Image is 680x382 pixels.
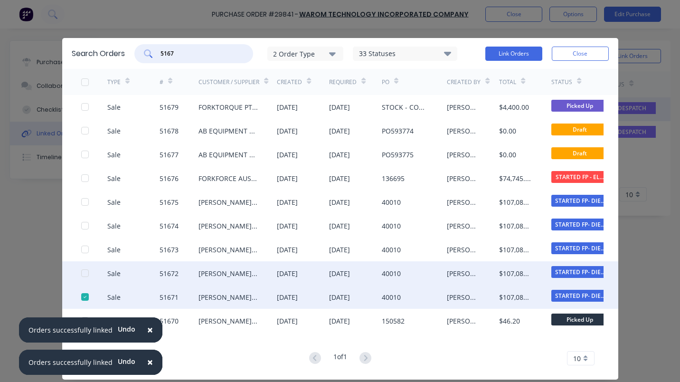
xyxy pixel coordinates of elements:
[160,221,179,231] div: 51674
[107,102,121,112] div: Sale
[329,268,350,278] div: [DATE]
[198,221,258,231] div: [PERSON_NAME] FORKLIFT SERVICES - [GEOGRAPHIC_DATA]
[107,221,121,231] div: Sale
[551,124,608,135] span: Draft
[447,78,481,86] div: Created By
[160,316,179,326] div: 51670
[499,268,532,278] div: $107,085.00
[138,319,162,342] button: Close
[447,102,480,112] div: [PERSON_NAME]
[499,150,516,160] div: $0.00
[499,197,532,207] div: $107,085.00
[382,173,405,183] div: 136695
[107,316,121,326] div: Sale
[267,47,343,61] button: 2 Order Type
[499,292,532,302] div: $107,085.00
[551,219,608,230] span: STARTED FP- DIE...
[107,268,121,278] div: Sale
[277,173,298,183] div: [DATE]
[160,126,179,136] div: 51678
[333,352,347,365] div: 1 of 1
[160,49,238,58] input: Search orders...
[573,353,581,363] span: 10
[107,197,121,207] div: Sale
[382,197,401,207] div: 40010
[329,102,350,112] div: [DATE]
[277,150,298,160] div: [DATE]
[72,48,125,59] div: Search Orders
[138,351,162,374] button: Close
[198,150,258,160] div: AB EQUIPMENT LIMITED
[447,197,480,207] div: [PERSON_NAME]
[551,266,608,278] span: STARTED FP- DIE...
[329,245,350,255] div: [DATE]
[353,48,457,59] div: 33 Statuses
[160,173,179,183] div: 51676
[551,171,608,183] span: STARTED FP - EL...
[160,102,179,112] div: 51679
[160,150,179,160] div: 51677
[551,147,608,159] span: Draft
[499,316,520,326] div: $46.20
[147,355,153,369] span: ×
[551,195,608,207] span: STARTED FP- DIE...
[447,126,480,136] div: [PERSON_NAME]
[277,268,298,278] div: [DATE]
[113,354,141,369] button: Undo
[485,47,542,61] button: Link Orders
[382,126,414,136] div: PO593774
[277,292,298,302] div: [DATE]
[552,47,609,61] button: Close
[277,316,298,326] div: [DATE]
[382,150,414,160] div: PO593775
[198,268,258,278] div: [PERSON_NAME] FORKLIFT SERVICES - [GEOGRAPHIC_DATA]
[499,126,516,136] div: $0.00
[277,102,298,112] div: [DATE]
[447,245,480,255] div: [PERSON_NAME]
[551,290,608,302] span: STARTED FP- DIE...
[113,322,141,336] button: Undo
[198,78,259,86] div: Customer / Supplier
[382,221,401,231] div: 40010
[551,314,608,325] span: Picked Up
[28,325,113,335] div: Orders successfully linked
[382,292,401,302] div: 40010
[160,268,179,278] div: 51672
[447,150,480,160] div: [PERSON_NAME]
[329,316,350,326] div: [DATE]
[382,245,401,255] div: 40010
[382,102,428,112] div: STOCK - COMP BASE
[107,126,121,136] div: Sale
[277,78,302,86] div: Created
[160,78,163,86] div: #
[499,221,532,231] div: $107,085.00
[277,245,298,255] div: [DATE]
[447,316,480,326] div: [PERSON_NAME]
[107,150,121,160] div: Sale
[329,78,357,86] div: Required
[147,323,153,336] span: ×
[277,197,298,207] div: [DATE]
[382,268,401,278] div: 40010
[107,78,121,86] div: TYPE
[273,48,337,58] div: 2 Order Type
[447,173,480,183] div: [PERSON_NAME]
[329,150,350,160] div: [DATE]
[499,102,529,112] div: $4,400.00
[382,316,405,326] div: 150582
[160,245,179,255] div: 51673
[329,126,350,136] div: [DATE]
[447,268,480,278] div: [PERSON_NAME]
[107,173,121,183] div: Sale
[329,221,350,231] div: [DATE]
[198,197,258,207] div: [PERSON_NAME] FORKLIFT SERVICES - [GEOGRAPHIC_DATA]
[329,197,350,207] div: [DATE]
[382,78,389,86] div: PO
[198,126,258,136] div: AB EQUIPMENT LIMITED
[329,173,350,183] div: [DATE]
[551,100,608,112] span: Picked Up
[551,78,572,86] div: Status
[160,292,179,302] div: 51671
[198,292,258,302] div: [PERSON_NAME] FORKLIFT SERVICES - [GEOGRAPHIC_DATA]
[198,173,258,183] div: FORKFORCE AUSTRALIA PTY LTD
